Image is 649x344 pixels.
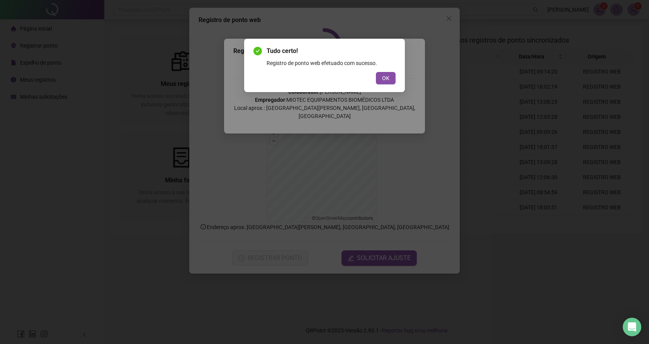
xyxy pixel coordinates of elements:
[253,47,262,55] span: check-circle
[267,59,396,67] div: Registro de ponto web efetuado com sucesso.
[376,72,396,84] button: OK
[267,46,396,56] span: Tudo certo!
[623,318,641,336] div: Open Intercom Messenger
[382,74,389,82] span: OK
